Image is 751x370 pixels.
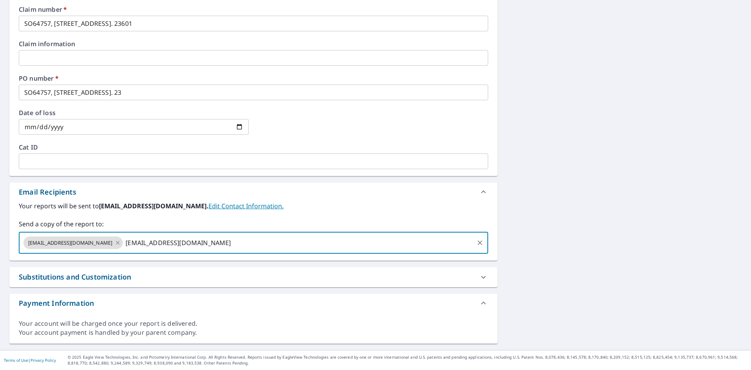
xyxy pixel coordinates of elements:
[19,41,488,47] label: Claim information
[99,202,208,210] b: [EMAIL_ADDRESS][DOMAIN_NAME].
[19,110,249,116] label: Date of loss
[474,237,485,248] button: Clear
[19,219,488,229] label: Send a copy of the report to:
[208,202,284,210] a: EditContactInfo
[19,75,488,81] label: PO number
[9,294,498,312] div: Payment Information
[4,358,56,363] p: |
[19,319,488,328] div: Your account will be charged once your report is delivered.
[19,6,488,13] label: Claim number
[19,328,488,337] div: Your account payment is handled by your parent company.
[19,272,131,282] div: Substitutions and Customization
[23,236,123,249] div: [EMAIL_ADDRESS][DOMAIN_NAME]
[68,354,747,366] p: © 2025 Eagle View Technologies, Inc. and Pictometry International Corp. All Rights Reserved. Repo...
[19,187,76,197] div: Email Recipients
[31,357,56,363] a: Privacy Policy
[9,267,498,287] div: Substitutions and Customization
[9,182,498,201] div: Email Recipients
[4,357,28,363] a: Terms of Use
[19,298,94,309] div: Payment Information
[23,239,117,247] span: [EMAIL_ADDRESS][DOMAIN_NAME]
[19,201,488,211] label: Your reports will be sent to
[19,144,488,150] label: Cat ID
